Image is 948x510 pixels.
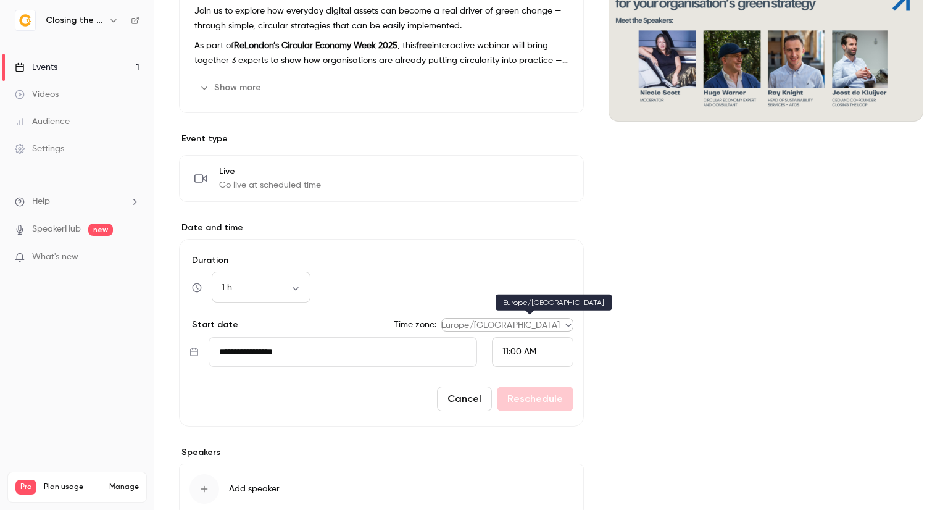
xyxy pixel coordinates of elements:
div: Settings [15,143,64,155]
a: SpeakerHub [32,223,81,236]
label: Duration [189,254,573,267]
label: Date and time [179,222,584,234]
div: Audience [15,115,70,128]
span: Go live at scheduled time [219,179,321,191]
span: Plan usage [44,482,102,492]
h6: Closing the Loop [46,14,104,27]
div: Videos [15,88,59,101]
label: Speakers [179,446,584,459]
button: Show more [194,78,268,98]
button: Cancel [437,387,492,411]
div: Europe/[GEOGRAPHIC_DATA] [441,319,573,332]
strong: free [416,41,432,50]
iframe: Noticeable Trigger [125,252,139,263]
li: help-dropdown-opener [15,195,139,208]
strong: ReLondon’s Circular Economy Week 2025 [234,41,397,50]
span: new [88,224,113,236]
span: Add speaker [229,483,280,495]
p: Join us to explore how everyday digital assets can become a real driver of green change — through... [194,4,568,33]
div: From [492,337,573,367]
span: Help [32,195,50,208]
div: Events [15,61,57,73]
span: What's new [32,251,78,264]
p: Event type [179,133,584,145]
p: As part of , this interactive webinar will bring together 3 experts to show how organisations are... [194,38,568,68]
a: Manage [109,482,139,492]
span: Live [219,165,321,178]
label: Time zone: [394,319,436,331]
span: Pro [15,480,36,495]
span: 11:00 AM [502,348,536,356]
div: 1 h [212,282,310,294]
p: Start date [189,319,238,331]
img: Closing the Loop [15,10,35,30]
